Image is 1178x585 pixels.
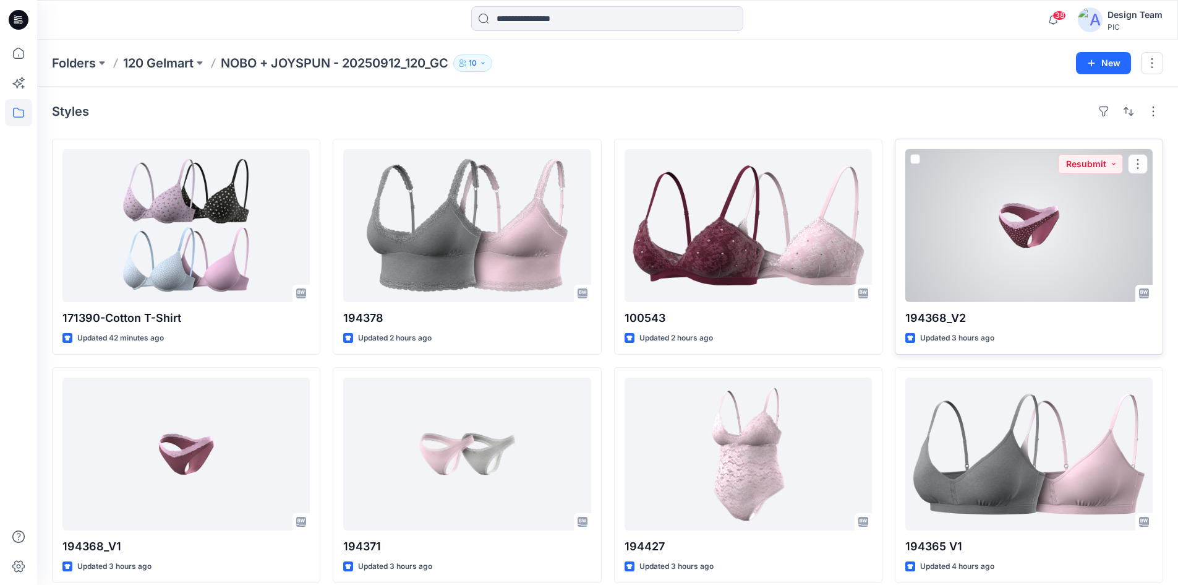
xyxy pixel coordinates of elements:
p: 171390-Cotton T-Shirt [62,310,310,327]
a: 194368_V1 [62,378,310,531]
button: New [1076,52,1131,74]
a: 194371 [343,378,591,531]
p: Updated 2 hours ago [639,332,713,345]
p: 194378 [343,310,591,327]
a: Folders [52,54,96,72]
p: Updated 3 hours ago [358,560,432,573]
p: NOBO + JOYSPUN - 20250912_120_GC [221,54,448,72]
span: 38 [1052,11,1066,20]
a: 120 Gelmart [123,54,194,72]
h4: Styles [52,104,89,119]
a: 100543 [625,149,872,302]
p: Updated 3 hours ago [920,332,994,345]
a: 171390-Cotton T-Shirt [62,149,310,302]
p: 194427 [625,538,872,555]
p: 194365 V1 [905,538,1153,555]
img: avatar [1078,7,1103,32]
p: 194368_V2 [905,310,1153,327]
div: Design Team [1108,7,1163,22]
p: Updated 3 hours ago [77,560,152,573]
a: 194368_V2 [905,149,1153,302]
p: Updated 3 hours ago [639,560,714,573]
p: 194371 [343,538,591,555]
a: 194365 V1 [905,378,1153,531]
p: 100543 [625,310,872,327]
p: Updated 42 minutes ago [77,332,164,345]
p: Updated 2 hours ago [358,332,432,345]
p: 10 [469,56,477,70]
p: 194368_V1 [62,538,310,555]
button: 10 [453,54,492,72]
p: Updated 4 hours ago [920,560,994,573]
div: PIC [1108,22,1163,32]
a: 194378 [343,149,591,302]
a: 194427 [625,378,872,531]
